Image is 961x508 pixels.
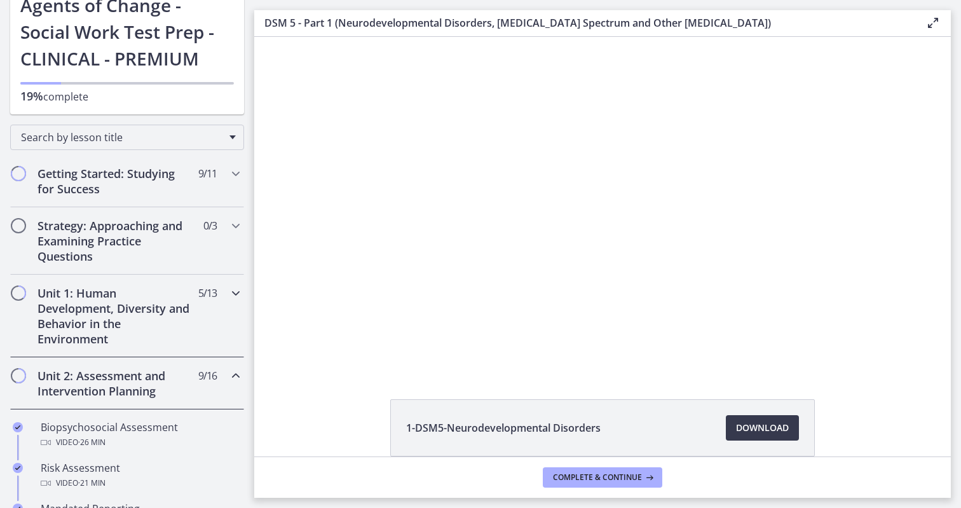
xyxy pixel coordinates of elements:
[10,125,244,150] div: Search by lesson title
[20,88,43,104] span: 19%
[78,435,106,450] span: · 26 min
[41,476,239,491] div: Video
[37,166,193,196] h2: Getting Started: Studying for Success
[198,285,217,301] span: 5 / 13
[198,368,217,383] span: 9 / 16
[13,463,23,473] i: Completed
[553,472,642,483] span: Complete & continue
[736,420,789,436] span: Download
[198,166,217,181] span: 9 / 11
[78,476,106,491] span: · 21 min
[21,130,223,144] span: Search by lesson title
[37,218,193,264] h2: Strategy: Approaching and Examining Practice Questions
[41,460,239,491] div: Risk Assessment
[41,435,239,450] div: Video
[37,368,193,399] h2: Unit 2: Assessment and Intervention Planning
[41,420,239,450] div: Biopsychosocial Assessment
[543,467,662,488] button: Complete & continue
[13,422,23,432] i: Completed
[254,37,951,370] iframe: Video Lesson
[37,285,193,347] h2: Unit 1: Human Development, Diversity and Behavior in the Environment
[203,218,217,233] span: 0 / 3
[20,88,234,104] p: complete
[406,420,601,436] span: 1-DSM5-Neurodevelopmental Disorders
[726,415,799,441] a: Download
[264,15,905,31] h3: DSM 5 - Part 1 (Neurodevelopmental Disorders, [MEDICAL_DATA] Spectrum and Other [MEDICAL_DATA])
